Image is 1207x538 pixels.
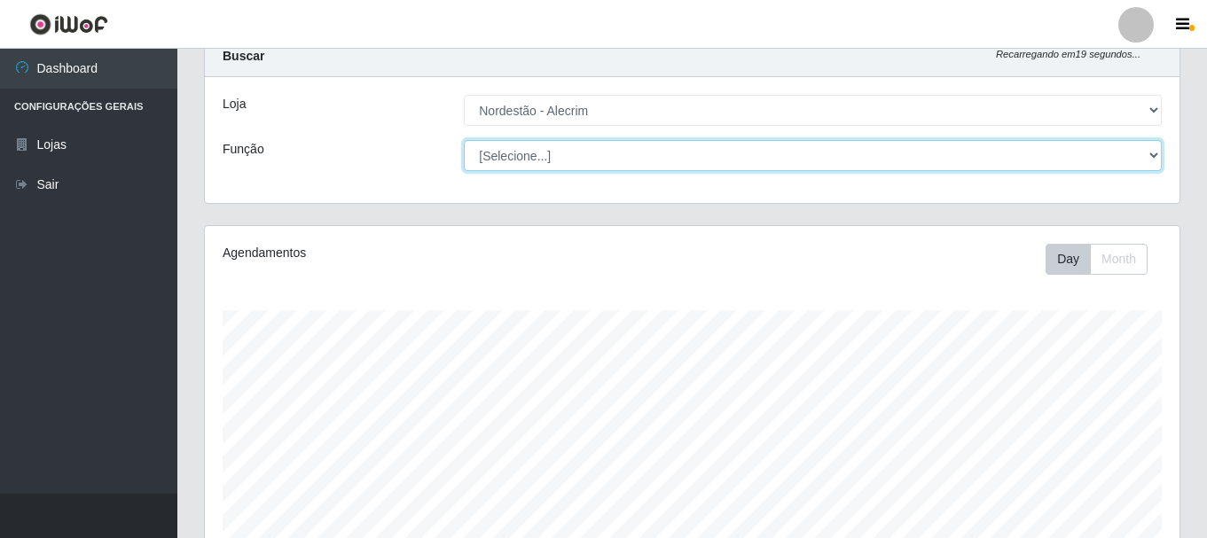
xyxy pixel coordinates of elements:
[223,140,264,159] label: Função
[223,244,599,262] div: Agendamentos
[29,13,108,35] img: CoreUI Logo
[1046,244,1091,275] button: Day
[1046,244,1148,275] div: First group
[1090,244,1148,275] button: Month
[996,49,1140,59] i: Recarregando em 19 segundos...
[223,49,264,63] strong: Buscar
[223,95,246,113] label: Loja
[1046,244,1162,275] div: Toolbar with button groups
